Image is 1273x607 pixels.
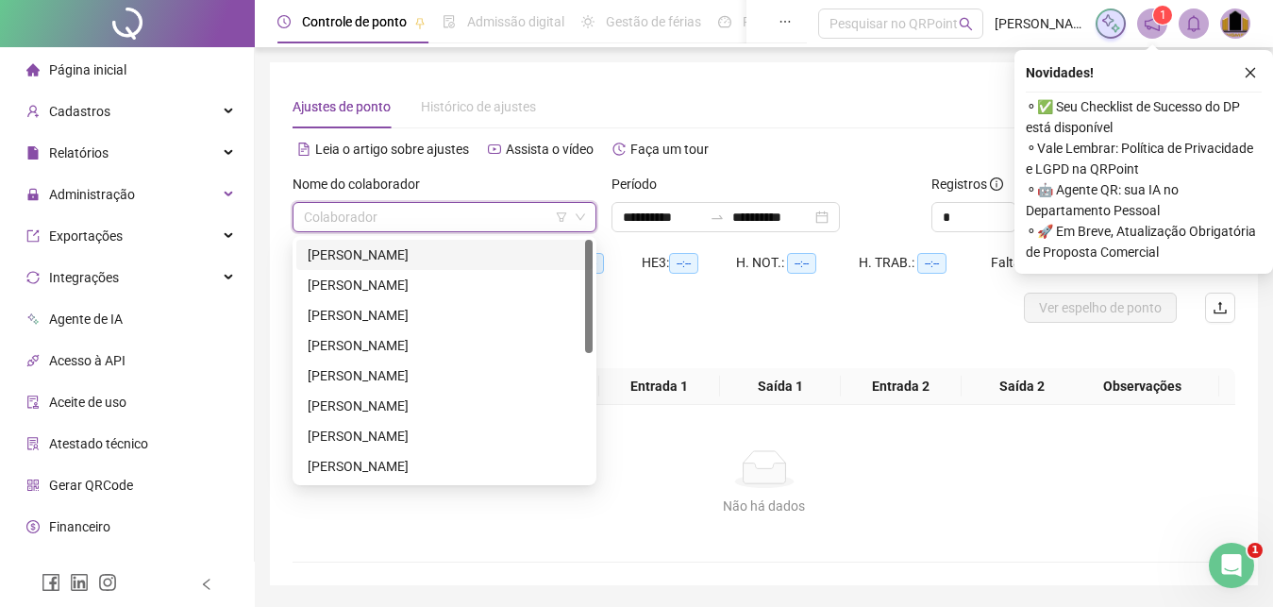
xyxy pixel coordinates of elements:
[710,210,725,225] span: swap-right
[1213,300,1228,315] span: upload
[296,421,593,451] div: FRANCISCO SOUSA BARROS
[296,451,593,481] div: JONATHAM LOPES DE SOUSA
[42,573,60,592] span: facebook
[49,228,123,244] span: Exportações
[1160,8,1166,22] span: 1
[26,520,40,533] span: dollar
[296,391,593,421] div: FELIPE SOUZA DA SILVA
[581,15,595,28] span: sun
[1244,66,1257,79] span: close
[599,368,720,405] th: Entrada 1
[26,437,40,450] span: solution
[669,253,698,274] span: --:--
[49,62,126,77] span: Página inicial
[743,14,816,29] span: Painel do DP
[959,17,973,31] span: search
[606,14,701,29] span: Gestão de férias
[26,105,40,118] span: user-add
[308,275,581,295] div: [PERSON_NAME]
[308,305,581,326] div: [PERSON_NAME]
[200,578,213,591] span: left
[1065,368,1219,405] th: Observações
[1073,376,1212,396] span: Observações
[49,561,144,576] span: Central de ajuda
[49,436,148,451] span: Atestado técnico
[26,396,40,409] span: audit
[841,368,962,405] th: Entrada 2
[859,252,991,274] div: H. TRAB.:
[612,143,626,156] span: history
[630,142,709,157] span: Faça um tour
[1153,6,1172,25] sup: 1
[488,143,501,156] span: youtube
[308,335,581,356] div: [PERSON_NAME]
[1026,138,1262,179] span: ⚬ Vale Lembrar: Política de Privacidade e LGPD na QRPoint
[1026,179,1262,221] span: ⚬ 🤖 Agente QR: sua IA no Departamento Pessoal
[1209,543,1254,588] iframe: Intercom live chat
[1026,221,1262,262] span: ⚬ 🚀 Em Breve, Atualização Obrigatória de Proposta Comercial
[308,396,581,416] div: [PERSON_NAME]
[302,14,407,29] span: Controle de ponto
[931,174,1003,194] span: Registros
[315,496,1213,516] div: Não há dados
[26,229,40,243] span: export
[49,478,133,493] span: Gerar QRCode
[26,188,40,201] span: lock
[26,479,40,492] span: qrcode
[506,142,594,157] span: Assista o vídeo
[1221,9,1249,38] img: 22840
[315,142,469,157] span: Leia o artigo sobre ajustes
[642,252,736,274] div: HE 3:
[296,361,593,391] div: BERTO BARBOSA DA SILVA
[49,145,109,160] span: Relatórios
[308,244,581,265] div: [PERSON_NAME]
[1248,543,1263,558] span: 1
[26,63,40,76] span: home
[917,253,946,274] span: --:--
[296,300,593,330] div: ANTONIO PEREIRA DA SILVA FILHO
[293,96,391,117] div: Ajustes de ponto
[308,365,581,386] div: [PERSON_NAME]
[49,395,126,410] span: Aceite de uso
[710,210,725,225] span: to
[26,146,40,160] span: file
[293,174,432,194] label: Nome do colaborador
[736,252,859,274] div: H. NOT.:
[98,573,117,592] span: instagram
[414,17,426,28] span: pushpin
[991,255,1041,270] span: Faltas: 0
[787,253,816,274] span: --:--
[575,211,586,223] span: down
[70,573,89,592] span: linkedin
[779,15,792,28] span: ellipsis
[421,96,536,117] div: Histórico de ajustes
[296,330,593,361] div: AURELINO TAVARES NETO DA SILVA
[296,240,593,270] div: ADMILSON ALMEIDA DA SILVA
[990,177,1003,191] span: info-circle
[1026,96,1262,138] span: ⚬ ✅ Seu Checklist de Sucesso do DP está disponível
[296,270,593,300] div: ALEXSANDER BRESSANI
[277,15,291,28] span: clock-circle
[718,15,731,28] span: dashboard
[49,187,135,202] span: Administração
[49,270,119,285] span: Integrações
[49,519,110,534] span: Financeiro
[1185,15,1202,32] span: bell
[443,15,456,28] span: file-done
[26,271,40,284] span: sync
[467,14,564,29] span: Admissão digital
[26,354,40,367] span: api
[308,456,581,477] div: [PERSON_NAME]
[49,104,110,119] span: Cadastros
[49,353,126,368] span: Acesso à API
[297,143,310,156] span: file-text
[611,174,669,194] label: Período
[1024,293,1177,323] button: Ver espelho de ponto
[720,368,841,405] th: Saída 1
[995,13,1084,34] span: [PERSON_NAME] - ENGMEP
[308,426,581,447] div: [PERSON_NAME]
[1144,15,1161,32] span: notification
[49,312,123,327] span: Agente de IA
[1100,13,1121,34] img: sparkle-icon.fc2bf0ac1784a2077858766a79e2daf3.svg
[556,211,567,223] span: filter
